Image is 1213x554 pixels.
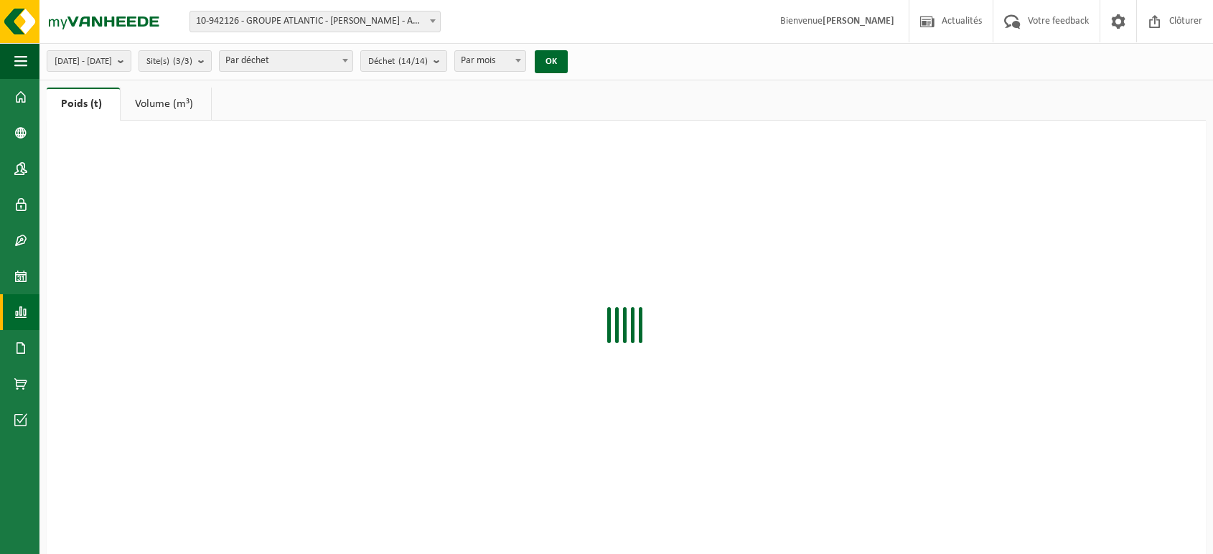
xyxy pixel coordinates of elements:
[455,51,525,71] span: Par mois
[535,50,568,73] button: OK
[398,57,428,66] count: (14/14)
[220,51,352,71] span: Par déchet
[823,16,894,27] strong: [PERSON_NAME]
[55,51,112,72] span: [DATE] - [DATE]
[173,57,192,66] count: (3/3)
[368,51,428,72] span: Déchet
[146,51,192,72] span: Site(s)
[454,50,526,72] span: Par mois
[47,50,131,72] button: [DATE] - [DATE]
[360,50,447,72] button: Déchet(14/14)
[121,88,211,121] a: Volume (m³)
[189,11,441,32] span: 10-942126 - GROUPE ATLANTIC - MERVILLE BILLY BERCLAU - AMBB - BILLY BERCLAU
[190,11,440,32] span: 10-942126 - GROUPE ATLANTIC - MERVILLE BILLY BERCLAU - AMBB - BILLY BERCLAU
[219,50,353,72] span: Par déchet
[139,50,212,72] button: Site(s)(3/3)
[47,88,120,121] a: Poids (t)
